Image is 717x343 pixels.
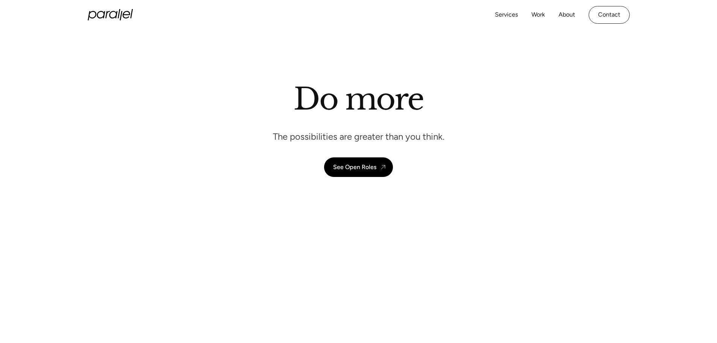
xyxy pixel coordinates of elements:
a: Contact [589,6,630,24]
a: Work [531,9,545,20]
h1: Do more [294,81,423,117]
a: About [559,9,575,20]
a: See Open Roles [324,157,393,177]
p: The possibilities are greater than you think. [273,131,445,142]
a: Services [495,9,518,20]
div: See Open Roles [333,163,376,171]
